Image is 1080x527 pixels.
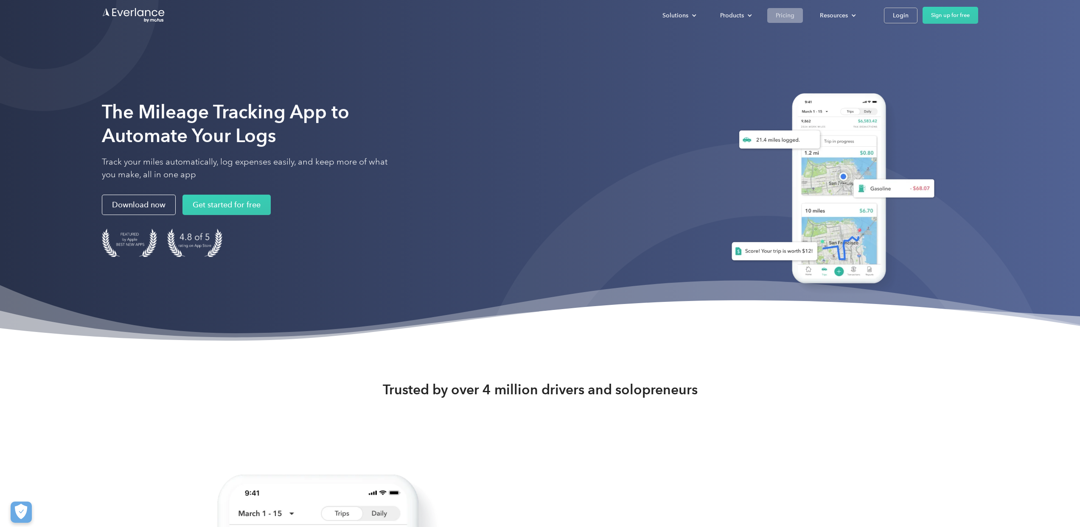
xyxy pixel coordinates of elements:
a: Go to homepage [102,7,166,23]
a: Login [884,8,917,23]
div: Products [720,10,744,21]
a: Pricing [767,8,803,23]
strong: Trusted by over 4 million drivers and solopreneurs [383,381,698,398]
img: Badge for Featured by Apple Best New Apps [102,229,157,257]
strong: The Mileage Tracking App to Automate Your Logs [102,101,349,147]
img: 4.9 out of 5 stars on the app store [167,229,222,257]
p: Track your miles automatically, log expenses easily, and keep more of what you make, all in one app [102,156,399,181]
a: Get started for free [182,195,271,215]
div: Resources [811,8,863,23]
div: Solutions [654,8,703,23]
div: Products [712,8,759,23]
a: Download now [102,195,176,215]
div: Pricing [776,10,794,21]
a: Sign up for free [923,7,978,24]
div: Resources [820,10,848,21]
img: Everlance, mileage tracker app, expense tracking app [718,85,941,296]
button: Cookies Settings [11,502,32,523]
div: Login [893,10,909,21]
div: Solutions [662,10,688,21]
